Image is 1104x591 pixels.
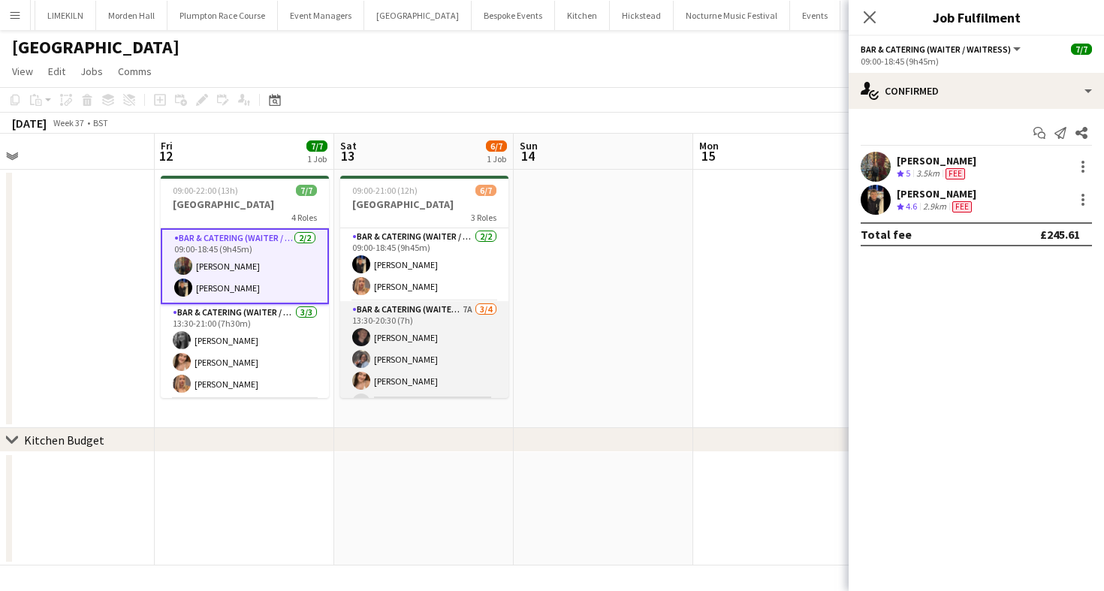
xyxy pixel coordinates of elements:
[12,36,179,59] h1: [GEOGRAPHIC_DATA]
[296,185,317,196] span: 7/7
[12,116,47,131] div: [DATE]
[48,65,65,78] span: Edit
[93,117,108,128] div: BST
[42,62,71,81] a: Edit
[74,62,109,81] a: Jobs
[278,1,364,30] button: Event Managers
[158,147,173,164] span: 12
[340,139,357,152] span: Sat
[118,65,152,78] span: Comms
[897,187,976,201] div: [PERSON_NAME]
[12,65,33,78] span: View
[849,8,1104,27] h3: Job Fulfilment
[161,176,329,398] app-job-card: 09:00-22:00 (13h)7/7[GEOGRAPHIC_DATA]4 RolesBar & Catering (Waiter / waitress)2/209:00-18:45 (9h4...
[24,433,104,448] div: Kitchen Budget
[610,1,674,30] button: Hickstead
[487,153,506,164] div: 1 Job
[949,201,975,213] div: Crew has different fees then in role
[1071,44,1092,55] span: 7/7
[861,56,1092,67] div: 09:00-18:45 (9h45m)
[840,1,936,30] button: British Motor Show
[338,147,357,164] span: 13
[913,167,943,180] div: 3.5km
[674,1,790,30] button: Nocturne Music Festival
[920,201,949,213] div: 2.9km
[340,176,508,398] app-job-card: 09:00-21:00 (12h)6/7[GEOGRAPHIC_DATA]3 RolesBar & Catering (Waiter / waitress)2/209:00-18:45 (9h4...
[952,201,972,213] span: Fee
[6,62,39,81] a: View
[173,185,238,196] span: 09:00-22:00 (13h)
[161,228,329,304] app-card-role: Bar & Catering (Waiter / waitress)2/209:00-18:45 (9h45m)[PERSON_NAME][PERSON_NAME]
[80,65,103,78] span: Jobs
[520,139,538,152] span: Sun
[50,117,87,128] span: Week 37
[861,44,1011,55] span: Bar & Catering (Waiter / waitress)
[306,140,327,152] span: 7/7
[340,301,508,418] app-card-role: Bar & Catering (Waiter / waitress)7A3/413:30-20:30 (7h)[PERSON_NAME][PERSON_NAME][PERSON_NAME]
[471,212,496,223] span: 3 Roles
[96,1,167,30] button: Morden Hall
[340,228,508,301] app-card-role: Bar & Catering (Waiter / waitress)2/209:00-18:45 (9h45m)[PERSON_NAME][PERSON_NAME]
[35,1,96,30] button: LIMEKILN
[161,139,173,152] span: Fri
[555,1,610,30] button: Kitchen
[364,1,472,30] button: [GEOGRAPHIC_DATA]
[943,167,968,180] div: Crew has different fees then in role
[906,167,910,179] span: 5
[161,304,329,399] app-card-role: Bar & Catering (Waiter / waitress)3/313:30-21:00 (7h30m)[PERSON_NAME][PERSON_NAME][PERSON_NAME]
[517,147,538,164] span: 14
[161,198,329,211] h3: [GEOGRAPHIC_DATA]
[112,62,158,81] a: Comms
[486,140,507,152] span: 6/7
[697,147,719,164] span: 15
[897,154,976,167] div: [PERSON_NAME]
[699,139,719,152] span: Mon
[1040,227,1080,242] div: £245.61
[790,1,840,30] button: Events
[475,185,496,196] span: 6/7
[340,198,508,211] h3: [GEOGRAPHIC_DATA]
[946,168,965,179] span: Fee
[307,153,327,164] div: 1 Job
[906,201,917,212] span: 4.6
[861,227,912,242] div: Total fee
[861,44,1023,55] button: Bar & Catering (Waiter / waitress)
[472,1,555,30] button: Bespoke Events
[849,73,1104,109] div: Confirmed
[167,1,278,30] button: Plumpton Race Course
[291,212,317,223] span: 4 Roles
[352,185,418,196] span: 09:00-21:00 (12h)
